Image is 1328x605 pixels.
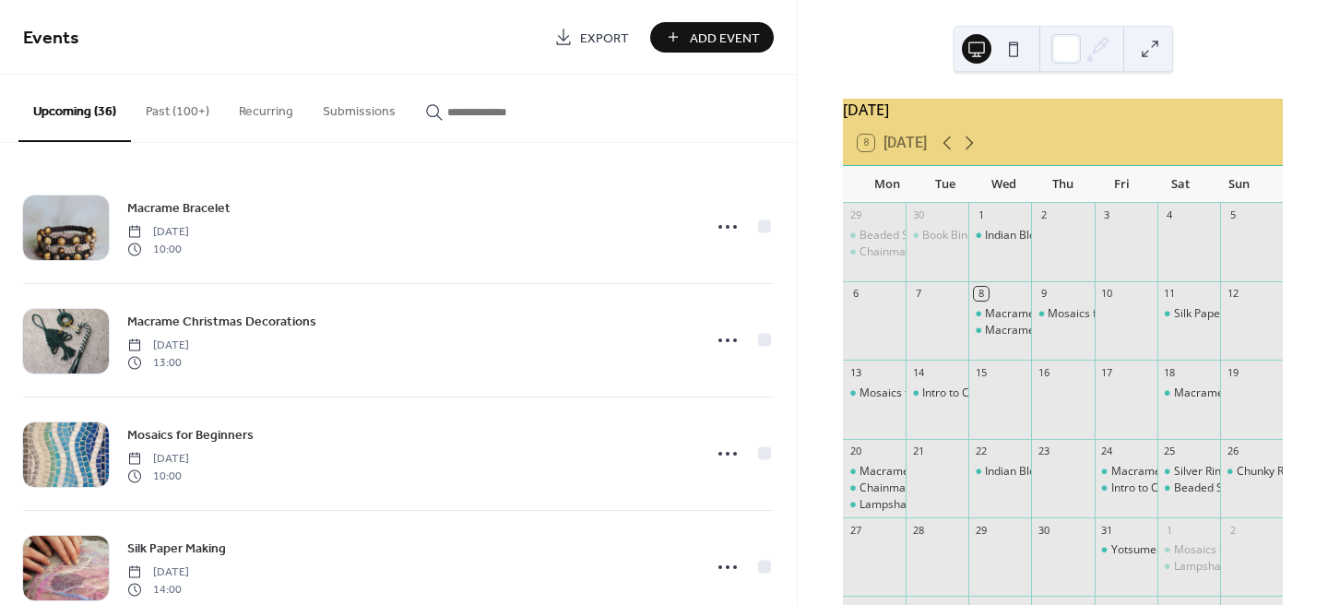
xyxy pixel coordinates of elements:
[127,311,316,332] a: Macrame Christmas Decorations
[974,523,988,537] div: 29
[1163,523,1177,537] div: 1
[843,244,906,260] div: Chainmaille - Helmweave
[843,228,906,243] div: Beaded Snowflake
[917,166,976,203] div: Tue
[1157,306,1220,322] div: Silk Paper Making
[911,523,925,537] div: 28
[127,538,226,559] a: Silk Paper Making
[127,313,316,332] span: Macrame Christmas Decorations
[1095,542,1157,558] div: Yotsume Toji - Japanese Stab Binding
[922,386,1038,401] div: Intro to Candle Making
[1174,386,1270,401] div: Macrame Bracelet
[968,464,1031,480] div: Indian Block Printing
[974,208,988,222] div: 1
[968,323,1031,338] div: Macrame Christmas Decorations
[975,166,1034,203] div: Wed
[1048,306,1163,322] div: Mosaics for Beginners
[860,244,990,260] div: Chainmaille - Helmweave
[911,445,925,458] div: 21
[848,287,862,301] div: 6
[848,208,862,222] div: 29
[1034,166,1093,203] div: Thu
[911,365,925,379] div: 14
[127,199,231,219] span: Macrame Bracelet
[860,228,954,243] div: Beaded Snowflake
[1100,287,1114,301] div: 10
[1163,365,1177,379] div: 18
[1174,464,1268,480] div: Silver Ring Making
[1095,464,1157,480] div: Macrame Pumpkin
[127,540,226,559] span: Silk Paper Making
[1095,480,1157,496] div: Intro to Candle Making
[1037,287,1050,301] div: 9
[985,464,1089,480] div: Indian Block Printing
[911,287,925,301] div: 7
[848,523,862,537] div: 27
[843,464,906,480] div: Macrame Plant Hanger
[968,306,1031,322] div: Macrame Bracelet
[906,228,968,243] div: Book Binding - Casebinding
[1163,208,1177,222] div: 4
[127,564,189,581] span: [DATE]
[127,581,189,598] span: 14:00
[1157,559,1220,575] div: Lampshade Making
[848,445,862,458] div: 20
[131,75,224,140] button: Past (100+)
[968,228,1031,243] div: Indian Block Printing
[1100,523,1114,537] div: 31
[974,287,988,301] div: 8
[1157,542,1220,558] div: Mosaics for Beginners
[1226,365,1239,379] div: 19
[1157,386,1220,401] div: Macrame Bracelet
[127,451,189,468] span: [DATE]
[843,386,906,401] div: Mosaics for Beginners
[1226,287,1239,301] div: 12
[1174,306,1265,322] div: Silk Paper Making
[911,208,925,222] div: 30
[127,424,254,445] a: Mosaics for Beginners
[1092,166,1151,203] div: Fri
[860,497,960,513] div: Lampshade Making
[922,228,1062,243] div: Book Binding - Casebinding
[860,386,975,401] div: Mosaics for Beginners
[1037,445,1050,458] div: 23
[580,29,629,48] span: Export
[1111,464,1208,480] div: Macrame Pumpkin
[127,241,189,257] span: 10:00
[1151,166,1210,203] div: Sat
[1037,365,1050,379] div: 16
[1100,445,1114,458] div: 24
[127,224,189,241] span: [DATE]
[127,338,189,354] span: [DATE]
[18,75,131,142] button: Upcoming (36)
[1157,464,1220,480] div: Silver Ring Making
[843,99,1283,121] div: [DATE]
[1226,523,1239,537] div: 2
[127,354,189,371] span: 13:00
[1226,208,1239,222] div: 5
[540,22,643,53] a: Export
[23,20,79,56] span: Events
[860,480,990,496] div: Chainmaille - Helmweave
[1220,464,1283,480] div: Chunky Rope Necklace
[1226,445,1239,458] div: 26
[985,228,1089,243] div: Indian Block Printing
[974,445,988,458] div: 22
[1037,523,1050,537] div: 30
[308,75,410,140] button: Submissions
[1037,208,1050,222] div: 2
[1100,365,1114,379] div: 17
[650,22,774,53] button: Add Event
[985,306,1081,322] div: Macrame Bracelet
[1209,166,1268,203] div: Sun
[1163,445,1177,458] div: 25
[985,323,1156,338] div: Macrame Christmas Decorations
[1157,480,1220,496] div: Beaded Snowflake
[1100,208,1114,222] div: 3
[127,468,189,484] span: 10:00
[848,365,862,379] div: 13
[1031,306,1094,322] div: Mosaics for Beginners
[224,75,308,140] button: Recurring
[690,29,760,48] span: Add Event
